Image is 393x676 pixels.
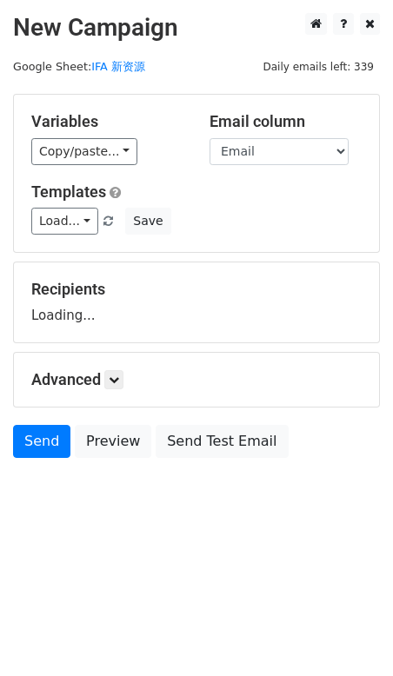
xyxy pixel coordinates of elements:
[75,425,151,458] a: Preview
[31,182,106,201] a: Templates
[13,60,145,73] small: Google Sheet:
[91,60,145,73] a: IFA 新资源
[256,60,380,73] a: Daily emails left: 339
[13,13,380,43] h2: New Campaign
[31,208,98,235] a: Load...
[31,280,362,299] h5: Recipients
[31,370,362,389] h5: Advanced
[210,112,362,131] h5: Email column
[125,208,170,235] button: Save
[156,425,288,458] a: Send Test Email
[31,112,183,131] h5: Variables
[31,138,137,165] a: Copy/paste...
[13,425,70,458] a: Send
[31,280,362,325] div: Loading...
[256,57,380,76] span: Daily emails left: 339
